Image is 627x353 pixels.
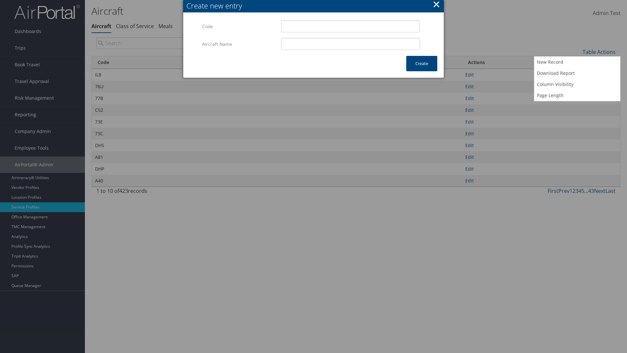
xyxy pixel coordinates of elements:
[186,1,444,11] div: Create new entry
[534,57,620,68] a: New Record
[534,90,620,101] a: Page Length
[202,38,276,50] label: Aircraft Name
[534,79,620,90] a: Column Visibility
[534,68,620,79] a: Download Report
[406,56,437,71] button: Create
[202,20,276,33] label: Code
